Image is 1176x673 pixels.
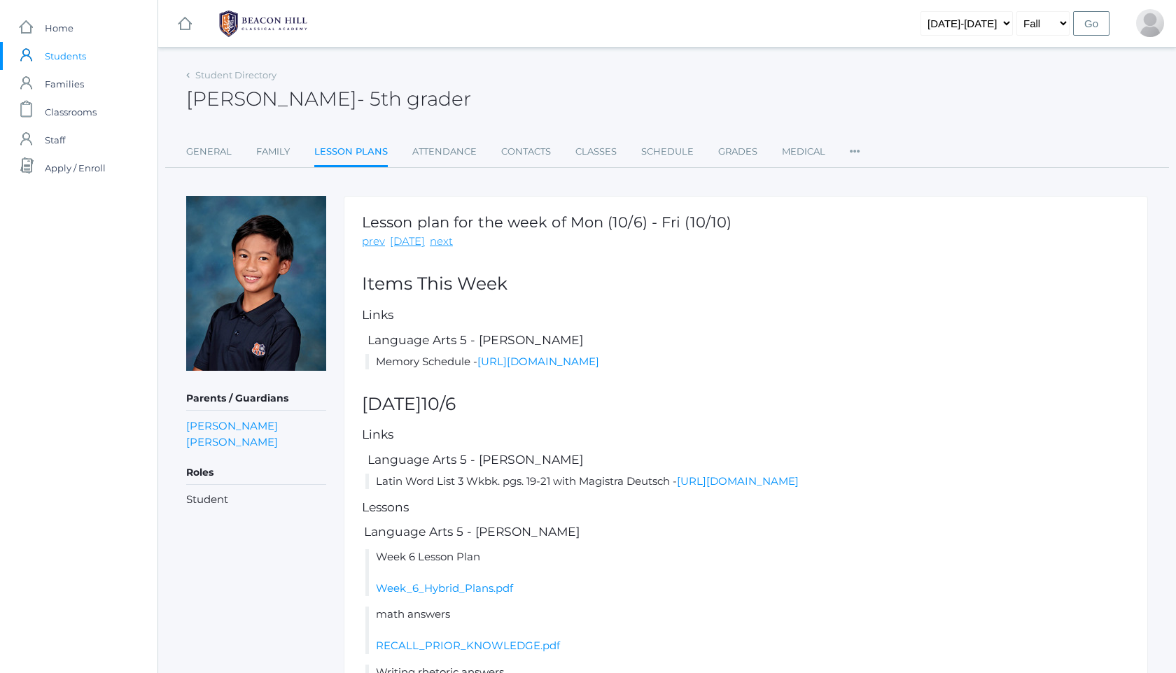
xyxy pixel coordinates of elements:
[362,309,1130,322] h5: Links
[186,434,278,450] a: [PERSON_NAME]
[186,418,278,434] a: [PERSON_NAME]
[186,492,326,508] li: Student
[501,138,551,166] a: Contacts
[45,42,86,70] span: Students
[390,234,425,250] a: [DATE]
[376,639,560,652] a: RECALL_PRIOR_KNOWLEDGE.pdf
[365,334,1130,347] h5: Language Arts 5 - [PERSON_NAME]
[477,355,599,368] a: [URL][DOMAIN_NAME]
[362,525,1130,539] h5: Language Arts 5 - [PERSON_NAME]
[362,501,1130,514] h5: Lessons
[365,607,1130,654] li: math answers
[211,6,316,41] img: 1_BHCALogos-05.png
[256,138,290,166] a: Family
[186,196,326,371] img: Matteo Soratorio
[365,453,1130,467] h5: Language Arts 5 - [PERSON_NAME]
[186,461,326,485] h5: Roles
[376,581,513,595] a: Week_6_Hybrid_Plans.pdf
[718,138,757,166] a: Grades
[45,14,73,42] span: Home
[421,393,456,414] span: 10/6
[1073,11,1109,36] input: Go
[195,69,276,80] a: Student Directory
[641,138,694,166] a: Schedule
[365,474,1130,490] li: Latin Word List 3 Wkbk. pgs. 19-21 with Magistra Deutsch -
[45,154,106,182] span: Apply / Enroll
[45,126,65,154] span: Staff
[412,138,477,166] a: Attendance
[362,428,1130,441] h5: Links
[186,88,471,110] h2: [PERSON_NAME]
[186,387,326,411] h5: Parents / Guardians
[45,98,97,126] span: Classrooms
[362,274,1130,294] h2: Items This Week
[1136,9,1164,37] div: Lew Soratorio
[575,138,617,166] a: Classes
[45,70,84,98] span: Families
[362,234,385,250] a: prev
[314,138,388,168] a: Lesson Plans
[365,354,1130,370] li: Memory Schedule -
[430,234,453,250] a: next
[357,87,471,111] span: - 5th grader
[362,214,731,230] h1: Lesson plan for the week of Mon (10/6) - Fri (10/10)
[677,474,799,488] a: [URL][DOMAIN_NAME]
[186,138,232,166] a: General
[362,395,1130,414] h2: [DATE]
[365,549,1130,597] li: Week 6 Lesson Plan
[782,138,825,166] a: Medical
